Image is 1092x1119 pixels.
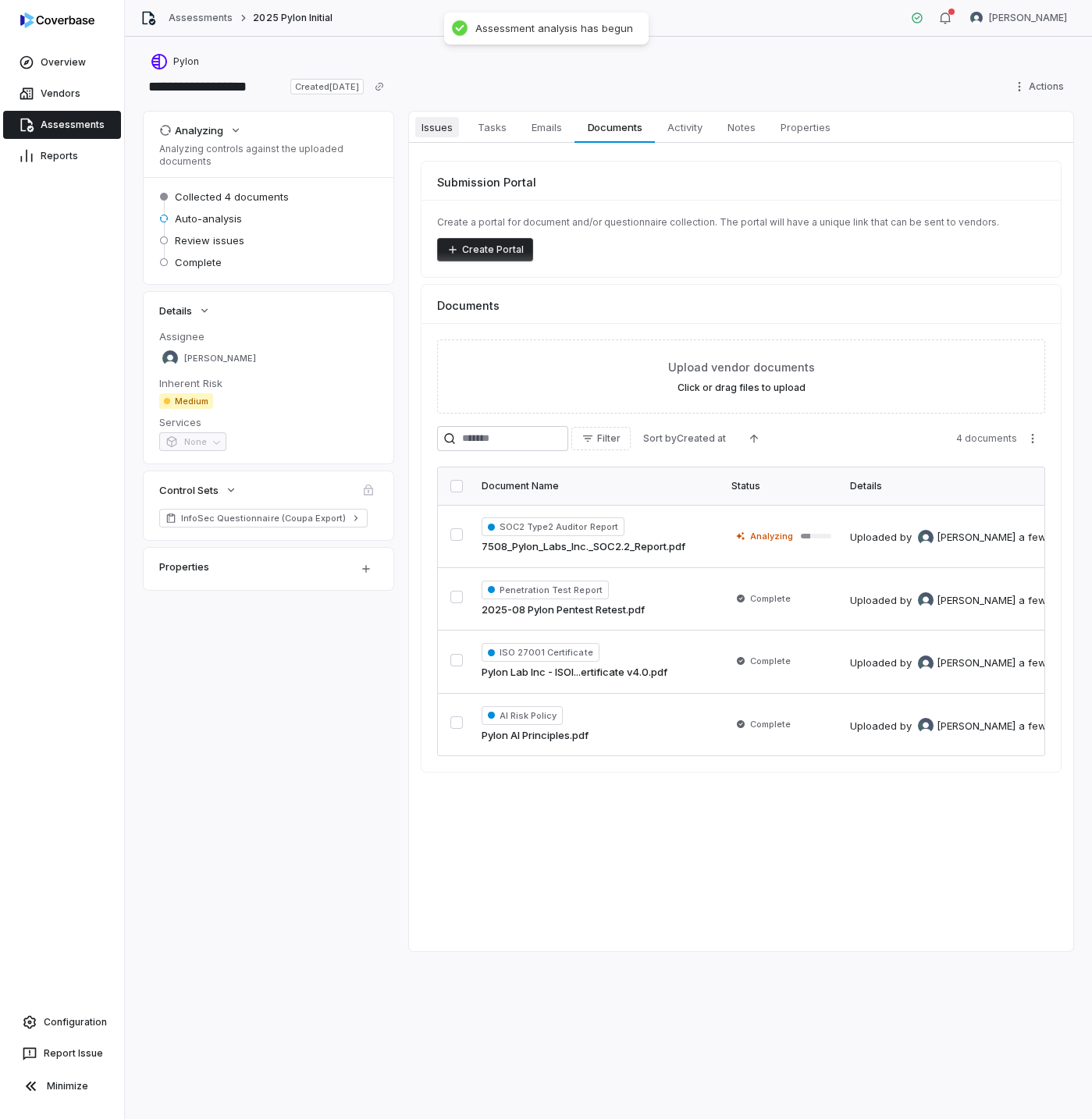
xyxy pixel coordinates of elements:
[597,432,621,445] span: Filter
[748,432,760,445] svg: Ascending
[970,12,983,24] img: Daniel Aranibar avatar
[437,238,533,261] button: Create Portal
[937,530,1016,545] span: [PERSON_NAME]
[471,117,513,137] span: Tasks
[1008,75,1073,98] button: Actions
[184,353,256,364] span: [PERSON_NAME]
[482,602,645,618] a: 2025-08 Pylon Pentest Retest.pdf
[475,22,633,35] div: Assessment analysis has begun
[900,592,1016,608] div: by
[162,350,178,366] img: Daniel Aranibar avatar
[750,718,791,730] span: Complete
[6,1008,118,1036] a: Configuration
[989,12,1067,24] span: [PERSON_NAME]
[956,432,1017,445] span: 4 documents
[678,382,806,394] label: Click or drag files to upload
[525,117,568,137] span: Emails
[175,233,244,247] span: Review issues
[937,719,1016,734] span: [PERSON_NAME]
[175,255,222,269] span: Complete
[253,12,333,24] span: 2025 Pylon Initial
[365,73,393,101] button: Copy link
[169,12,233,24] a: Assessments
[147,48,204,76] button: https://usepylon.com/Pylon
[482,728,589,744] a: Pylon AI Principles.pdf
[750,592,791,605] span: Complete
[155,476,242,504] button: Control Sets
[159,376,378,390] dt: Inherent Risk
[159,509,368,528] a: InfoSec Questionnaire (Coupa Export)
[750,655,791,667] span: Complete
[750,530,793,542] span: Analyzing
[175,211,242,226] span: Auto-analysis
[482,706,563,725] span: AI Risk Policy
[900,655,1016,671] div: by
[1020,427,1045,450] button: More actions
[918,530,934,545] img: Daniel Aranibar avatar
[437,297,500,314] span: Documents
[159,329,378,343] dt: Assignee
[721,117,762,137] span: Notes
[900,530,1016,545] div: by
[482,539,685,555] a: 7508_Pylon_Labs_Inc._SOC2.2_Report.pdf
[668,359,815,375] span: Upload vendor documents
[571,427,631,450] button: Filter
[634,427,735,450] button: Sort byCreated at
[961,6,1076,30] button: Daniel Aranibar avatar[PERSON_NAME]
[175,190,289,204] span: Collected 4 documents
[159,393,213,409] span: Medium
[661,117,709,137] span: Activity
[937,593,1016,609] span: [PERSON_NAME]
[482,517,624,536] span: SOC2 Type2 Auditor Report
[3,142,121,170] a: Reports
[3,111,121,139] a: Assessments
[482,480,713,492] div: Document Name
[3,80,121,108] a: Vendors
[774,117,837,137] span: Properties
[900,718,1016,734] div: by
[290,79,364,94] span: Created [DATE]
[482,643,599,662] span: ISO 27001 Certificate
[6,1071,118,1102] button: Minimize
[437,216,1045,229] p: Create a portal for document and/or questionnaire collection. The portal will have a unique link ...
[582,117,649,137] span: Documents
[6,1039,118,1067] button: Report Issue
[159,123,223,137] div: Analyzing
[3,48,121,76] a: Overview
[731,480,831,492] div: Status
[482,665,667,680] a: Pylon Lab Inc - ISOI...ertificate v4.0.pdf
[159,483,219,497] span: Control Sets
[738,427,770,450] button: Ascending
[159,304,192,318] span: Details
[918,655,934,671] img: Daniel Aranibar avatar
[181,512,346,524] span: InfoSec Questionnaire (Coupa Export)
[482,581,609,599] span: Penetration Test Report
[918,592,934,608] img: Daniel Aranibar avatar
[415,117,459,137] span: Issues
[937,655,1016,671] span: [PERSON_NAME]
[173,55,199,68] span: Pylon
[918,718,934,734] img: Daniel Aranibar avatar
[437,174,536,190] span: Submission Portal
[20,12,94,28] img: logo-D7KZi-bG.svg
[155,116,247,144] button: Analyzing
[159,415,378,429] dt: Services
[159,143,378,168] p: Analyzing controls against the uploaded documents
[155,297,215,325] button: Details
